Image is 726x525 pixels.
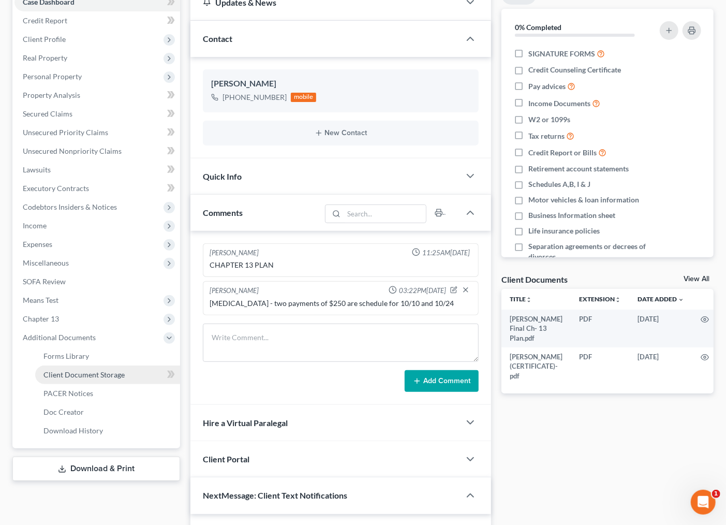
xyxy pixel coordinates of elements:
div: [PERSON_NAME] [210,286,259,296]
a: Forms Library [35,347,180,366]
span: Schedules A,B, I & J [528,179,590,189]
iframe: Intercom live chat [691,490,716,515]
i: unfold_more [615,297,621,303]
span: Unsecured Priority Claims [23,128,108,137]
input: Search... [344,205,426,223]
div: [MEDICAL_DATA] - two payments of $250 are schedule for 10/10 and 10/24 [210,298,472,309]
div: [PERSON_NAME] [211,78,471,90]
span: Codebtors Insiders & Notices [23,202,117,211]
span: SIGNATURE FORMS [528,49,595,59]
span: Expenses [23,240,52,249]
span: Comments [203,208,243,217]
a: SOFA Review [14,272,180,291]
span: Client Document Storage [43,370,125,379]
a: Extensionunfold_more [579,295,621,303]
a: Unsecured Priority Claims [14,123,180,142]
a: Property Analysis [14,86,180,105]
div: CHAPTER 13 PLAN [210,260,472,270]
a: Doc Creator [35,403,180,421]
div: Client Documents [501,274,568,285]
span: SOFA Review [23,277,66,286]
td: PDF [571,347,629,385]
span: NextMessage: Client Text Notifications [203,490,347,500]
span: Secured Claims [23,109,72,118]
span: Unsecured Nonpriority Claims [23,147,122,155]
span: Contact [203,34,232,43]
span: Chapter 13 [23,314,59,323]
span: Download History [43,426,103,435]
span: Client Portal [203,454,249,464]
span: Real Property [23,53,67,62]
a: Download & Print [12,457,180,481]
a: Executory Contracts [14,179,180,198]
span: Lawsuits [23,165,51,174]
td: [PERSON_NAME] (CERTIFICATE)-pdf [501,347,571,385]
span: Miscellaneous [23,258,69,267]
span: Quick Info [203,171,242,181]
span: Motor vehicles & loan information [528,195,639,205]
span: Personal Property [23,72,82,81]
strong: 0% Completed [515,23,561,32]
td: [DATE] [629,347,692,385]
div: [PHONE_NUMBER] [223,92,287,103]
span: Means Test [23,296,58,304]
a: Download History [35,421,180,440]
i: expand_more [678,297,684,303]
span: Pay advices [528,81,566,92]
span: Separation agreements or decrees of divorces [528,241,651,262]
span: Credit Counseling Certificate [528,65,621,75]
i: unfold_more [526,297,532,303]
span: Property Analysis [23,91,80,99]
span: Income Documents [528,98,590,109]
a: Credit Report [14,11,180,30]
span: Client Profile [23,35,66,43]
div: mobile [291,93,317,102]
a: Lawsuits [14,161,180,179]
a: Titleunfold_more [510,295,532,303]
a: Client Document Storage [35,366,180,384]
span: Credit Report or Bills [528,148,597,158]
td: [DATE] [629,310,692,347]
a: Date Added expand_more [638,295,684,303]
a: Unsecured Nonpriority Claims [14,142,180,161]
td: [PERSON_NAME] Final Ch- 13 Plan.pdf [501,310,571,347]
span: Hire a Virtual Paralegal [203,418,288,428]
span: 03:22PM[DATE] [399,286,446,296]
span: PACER Notices [43,389,93,398]
div: [PERSON_NAME] [210,248,259,258]
span: Forms Library [43,352,89,360]
span: W2 or 1099s [528,114,570,125]
span: Life insurance policies [528,226,600,236]
a: View All [684,275,709,283]
button: Add Comment [405,370,479,392]
a: PACER Notices [35,384,180,403]
span: Retirement account statements [528,164,629,174]
span: Tax returns [528,131,565,141]
span: Business Information sheet [528,210,615,221]
span: Additional Documents [23,333,96,342]
span: 1 [712,490,720,498]
span: Executory Contracts [23,184,89,193]
span: Doc Creator [43,407,84,416]
a: Secured Claims [14,105,180,123]
span: Credit Report [23,16,67,25]
span: Income [23,221,47,230]
button: New Contact [211,129,471,137]
td: PDF [571,310,629,347]
span: 11:25AM[DATE] [422,248,470,258]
